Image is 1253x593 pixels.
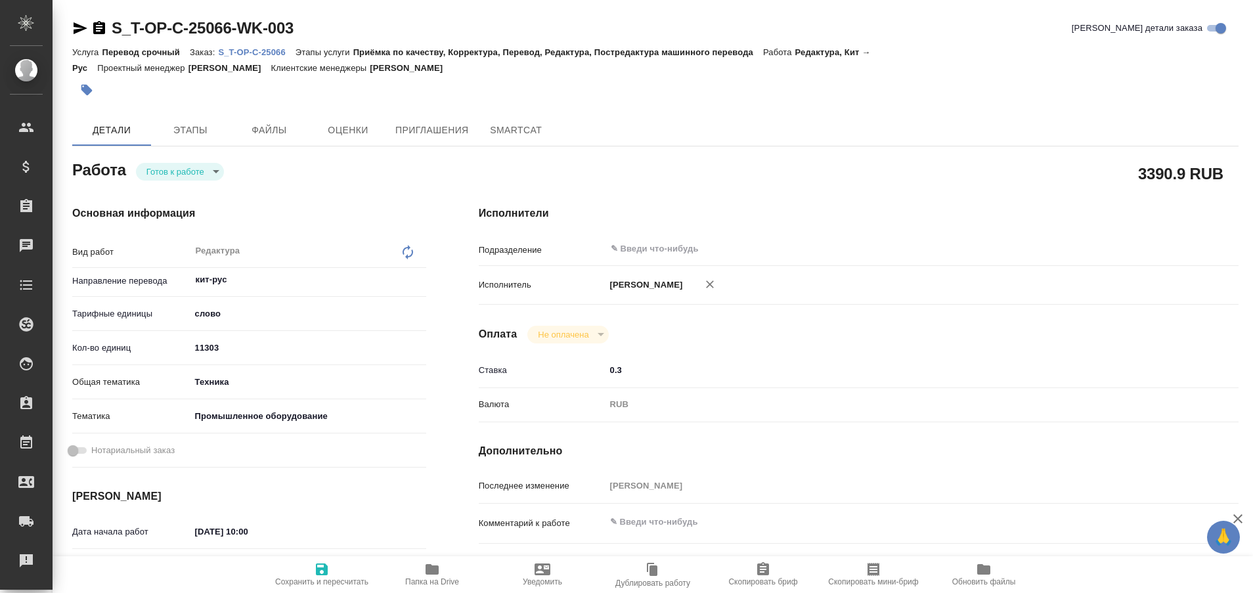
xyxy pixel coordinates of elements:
[1072,22,1202,35] span: [PERSON_NAME] детали заказа
[1212,523,1235,551] span: 🙏
[479,517,605,530] p: Комментарий к работе
[136,163,224,181] div: Готов к работе
[72,246,190,259] p: Вид работ
[479,364,605,377] p: Ставка
[72,76,101,104] button: Добавить тэг
[72,341,190,355] p: Кол-во единиц
[218,47,295,57] p: S_T-OP-C-25066
[615,579,690,588] span: Дублировать работу
[370,63,452,73] p: [PERSON_NAME]
[695,270,724,299] button: Удалить исполнителя
[828,577,918,586] span: Скопировать мини-бриф
[275,577,368,586] span: Сохранить и пересчитать
[102,47,190,57] p: Перевод срочный
[609,241,1128,257] input: ✎ Введи что-нибудь
[405,577,459,586] span: Папка на Drive
[728,577,797,586] span: Скопировать бриф
[479,479,605,493] p: Последнее изменение
[80,122,143,139] span: Детали
[72,275,190,288] p: Направление перевода
[267,556,377,593] button: Сохранить и пересчитать
[377,556,487,593] button: Папка на Drive
[190,522,305,541] input: ✎ Введи что-нибудь
[479,244,605,257] p: Подразделение
[395,122,469,139] span: Приглашения
[605,361,1176,380] input: ✎ Введи что-нибудь
[605,278,683,292] p: [PERSON_NAME]
[598,556,708,593] button: Дублировать работу
[1207,521,1240,554] button: 🙏
[72,525,190,538] p: Дата начала работ
[72,489,426,504] h4: [PERSON_NAME]
[190,371,426,393] div: Техника
[143,166,208,177] button: Готов к работе
[190,405,426,428] div: Промышленное оборудование
[479,443,1239,459] h4: Дополнительно
[72,20,88,36] button: Скопировать ссылку для ЯМессенджера
[296,47,353,57] p: Этапы услуги
[1138,162,1223,185] h2: 3390.9 RUB
[523,577,562,586] span: Уведомить
[708,556,818,593] button: Скопировать бриф
[190,303,426,325] div: слово
[605,476,1176,495] input: Пустое поле
[72,376,190,389] p: Общая тематика
[534,329,592,340] button: Не оплачена
[159,122,222,139] span: Этапы
[112,19,294,37] a: S_T-OP-C-25066-WK-003
[72,410,190,423] p: Тематика
[479,206,1239,221] h4: Исполнители
[479,326,517,342] h4: Оплата
[188,63,271,73] p: [PERSON_NAME]
[952,577,1016,586] span: Обновить файлы
[527,326,608,343] div: Готов к работе
[72,47,102,57] p: Услуга
[72,307,190,320] p: Тарифные единицы
[485,122,548,139] span: SmartCat
[97,63,188,73] p: Проектный менеджер
[72,206,426,221] h4: Основная информация
[91,444,175,457] span: Нотариальный заказ
[479,398,605,411] p: Валюта
[818,556,929,593] button: Скопировать мини-бриф
[190,47,218,57] p: Заказ:
[353,47,763,57] p: Приёмка по качеству, Корректура, Перевод, Редактура, Постредактура машинного перевода
[487,556,598,593] button: Уведомить
[190,338,426,357] input: ✎ Введи что-нибудь
[479,278,605,292] p: Исполнитель
[91,20,107,36] button: Скопировать ссылку
[218,46,295,57] a: S_T-OP-C-25066
[238,122,301,139] span: Файлы
[72,157,126,181] h2: Работа
[419,278,422,281] button: Open
[317,122,380,139] span: Оценки
[929,556,1039,593] button: Обновить файлы
[271,63,370,73] p: Клиентские менеджеры
[1168,248,1171,250] button: Open
[605,393,1176,416] div: RUB
[763,47,795,57] p: Работа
